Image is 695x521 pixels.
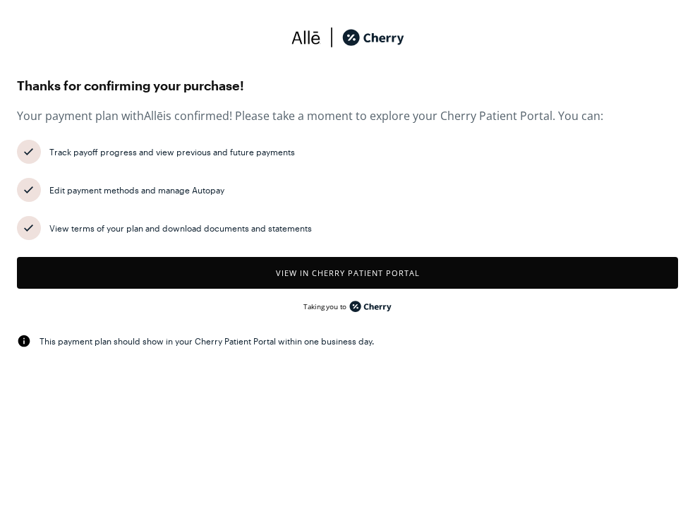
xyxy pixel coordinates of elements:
span: Thanks for confirming your purchase! [17,74,678,97]
img: svg%3e [17,334,31,348]
span: Taking you to [303,301,346,312]
img: svg%3e [321,27,342,48]
button: View in Cherry patient portal [17,257,678,289]
div: Edit payment methods and manage Autopay [49,184,678,196]
img: svg%3e [21,141,36,162]
img: cherry_black_logo-DrOE_MJI.svg [342,27,404,48]
img: svg%3e [21,217,36,239]
div: View terms of your plan and download documents and statements [49,222,678,234]
span: Your payment plan with Allē is confirmed! Please take a moment to explore your Cherry Patient Por... [17,109,678,123]
img: svg%3e [291,27,321,48]
div: Track payoff progress and view previous and future payments [49,146,678,157]
img: cherry_black_logo-DrOE_MJI.svg [349,296,392,317]
div: This payment plan should show in your Cherry Patient Portal within one business day. [40,335,678,347]
img: svg%3e [21,179,36,200]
